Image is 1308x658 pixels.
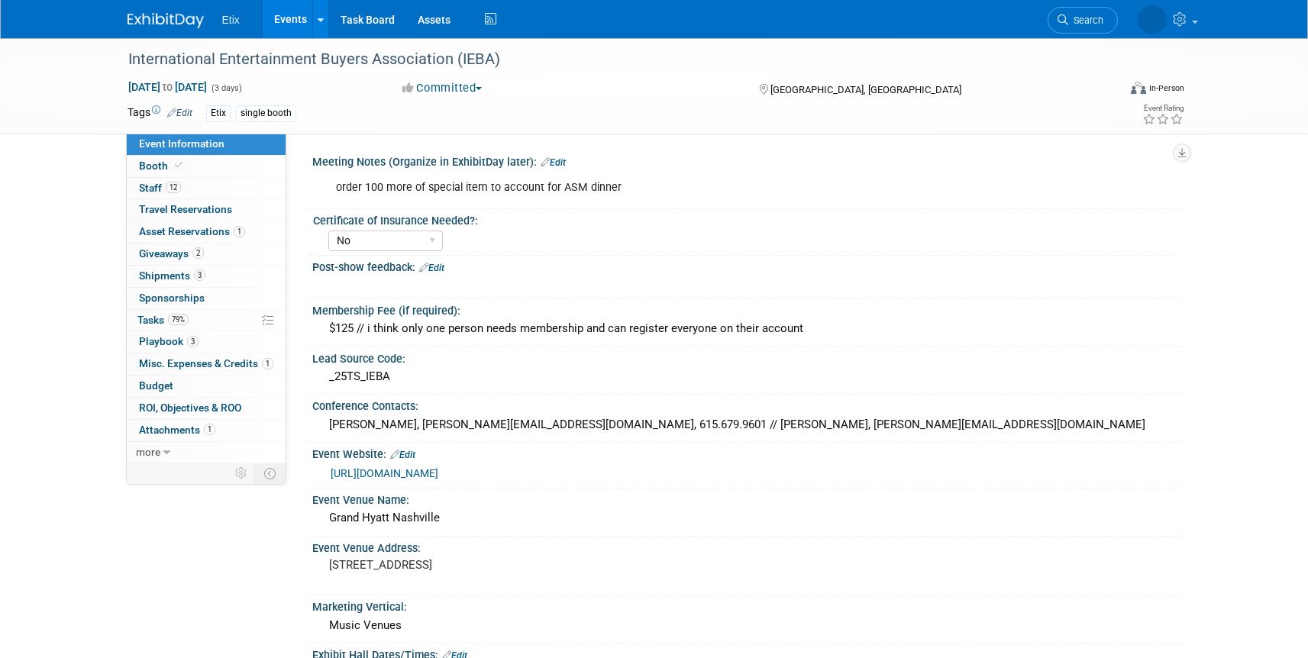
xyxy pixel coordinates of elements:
[127,178,286,199] a: Staff12
[312,299,1181,318] div: Membership Fee (if required):
[324,317,1170,340] div: $125 // i think only one person needs membership and can register everyone on their account
[175,161,182,169] i: Booth reservation complete
[187,336,199,347] span: 3
[127,244,286,265] a: Giveaways2
[139,357,273,369] span: Misc. Expenses & Credits
[324,614,1170,637] div: Music Venues
[324,365,1170,389] div: _25TS_IEBA
[206,105,231,121] div: Etix
[262,358,273,369] span: 1
[210,83,242,93] span: (3 days)
[139,424,215,436] span: Attachments
[1048,7,1118,34] a: Search
[127,199,286,221] a: Travel Reservations
[254,463,286,483] td: Toggle Event Tabs
[127,288,286,309] a: Sponsorships
[139,137,224,150] span: Event Information
[236,105,296,121] div: single booth
[127,442,286,463] a: more
[167,108,192,118] a: Edit
[312,395,1181,414] div: Conference Contacts:
[313,209,1174,228] div: Certificate of Insurance Needed?:
[325,173,1013,203] div: order 100 more of special item to account for ASM dinner
[127,331,286,353] a: Playbook3
[137,314,189,326] span: Tasks
[139,292,205,304] span: Sponsorships
[139,160,186,172] span: Booth
[160,81,175,93] span: to
[127,134,286,155] a: Event Information
[1138,5,1167,34] img: Wendy Beasley
[139,182,181,194] span: Staff
[234,226,245,237] span: 1
[397,80,488,96] button: Committed
[127,398,286,419] a: ROI, Objectives & ROO
[194,269,205,281] span: 3
[331,467,438,479] a: [URL][DOMAIN_NAME]
[139,203,232,215] span: Travel Reservations
[1068,15,1103,26] span: Search
[312,150,1181,170] div: Meeting Notes (Organize in ExhibitDay later):
[204,424,215,435] span: 1
[324,413,1170,437] div: [PERSON_NAME], [PERSON_NAME][EMAIL_ADDRESS][DOMAIN_NAME], 615.679.9601 // [PERSON_NAME], [PERSON_...
[127,310,286,331] a: Tasks79%
[128,13,204,28] img: ExhibitDay
[123,46,1095,73] div: International Entertainment Buyers Association (IEBA)
[312,489,1181,508] div: Event Venue Name:
[127,156,286,177] a: Booth
[770,84,961,95] span: [GEOGRAPHIC_DATA], [GEOGRAPHIC_DATA]
[1131,82,1146,94] img: Format-Inperson.png
[324,506,1170,530] div: Grand Hyatt Nashville
[127,376,286,397] a: Budget
[192,247,204,259] span: 2
[168,314,189,325] span: 79%
[390,450,415,460] a: Edit
[128,80,208,94] span: [DATE] [DATE]
[329,558,657,572] pre: [STREET_ADDRESS]
[228,463,255,483] td: Personalize Event Tab Strip
[312,443,1181,463] div: Event Website:
[136,446,160,458] span: more
[139,225,245,237] span: Asset Reservations
[139,402,241,414] span: ROI, Objectives & ROO
[1028,79,1185,102] div: Event Format
[419,263,444,273] a: Edit
[127,266,286,287] a: Shipments3
[1142,105,1184,112] div: Event Rating
[541,157,566,168] a: Edit
[1148,82,1184,94] div: In-Person
[312,256,1181,276] div: Post-show feedback:
[128,105,192,122] td: Tags
[139,379,173,392] span: Budget
[127,221,286,243] a: Asset Reservations1
[312,537,1181,556] div: Event Venue Address:
[166,182,181,193] span: 12
[127,420,286,441] a: Attachments1
[127,353,286,375] a: Misc. Expenses & Credits1
[312,595,1181,614] div: Marketing Vertical:
[139,269,205,282] span: Shipments
[139,335,199,347] span: Playbook
[312,347,1181,366] div: Lead Source Code:
[222,14,240,26] span: Etix
[139,247,204,260] span: Giveaways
